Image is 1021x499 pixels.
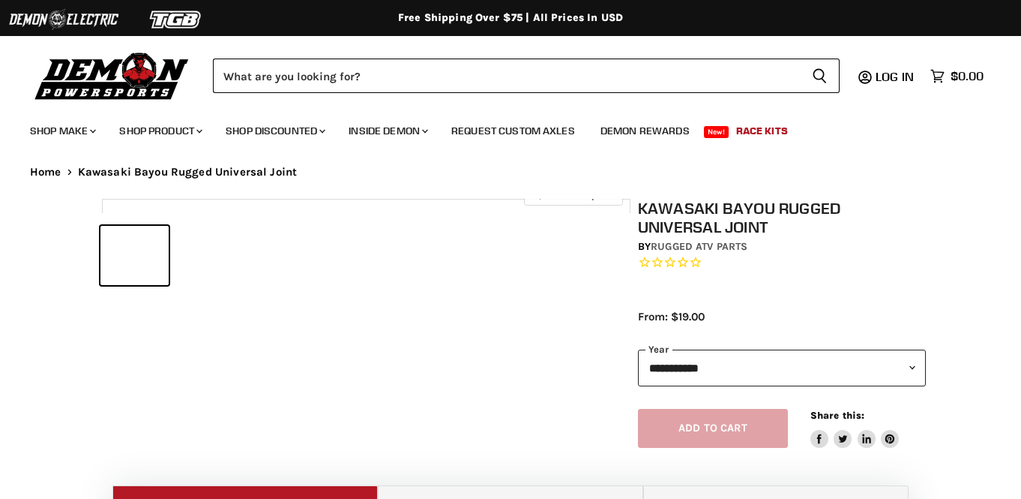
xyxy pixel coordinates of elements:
ul: Main menu [19,110,980,146]
select: year [638,350,927,386]
h1: Kawasaki Bayou Rugged Universal Joint [638,199,927,236]
a: Shop Product [108,116,211,146]
a: Request Custom Axles [440,116,586,146]
span: Rated 0.0 out of 5 stars 0 reviews [638,255,927,271]
span: From: $19.00 [638,310,705,323]
form: Product [213,59,840,93]
a: Race Kits [725,116,799,146]
button: Search [800,59,840,93]
span: Kawasaki Bayou Rugged Universal Joint [78,166,298,179]
a: Inside Demon [337,116,437,146]
span: $0.00 [951,69,984,83]
img: Demon Powersports [30,49,194,102]
a: Demon Rewards [589,116,701,146]
div: by [638,239,927,255]
button: IMAGE thumbnail [100,226,169,285]
a: Log in [869,70,923,83]
span: Share this: [810,410,864,421]
aside: Share this: [810,409,900,449]
span: New! [704,126,729,138]
img: Demon Electric Logo 2 [7,5,120,34]
span: Click to expand [531,189,615,200]
a: Home [30,166,61,179]
span: Log in [876,69,914,84]
a: $0.00 [923,65,991,87]
img: TGB Logo 2 [120,5,232,34]
input: Search [213,59,800,93]
a: Rugged ATV Parts [651,240,747,253]
a: Shop Make [19,116,105,146]
a: Shop Discounted [214,116,334,146]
